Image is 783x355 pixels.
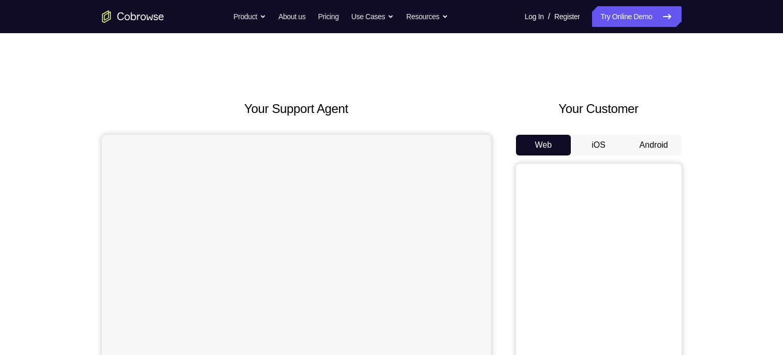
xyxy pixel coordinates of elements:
a: Log In [525,6,544,27]
button: Resources [406,6,448,27]
button: Android [626,135,682,155]
a: Go to the home page [102,10,164,23]
span: / [548,10,550,23]
a: About us [278,6,305,27]
h2: Your Support Agent [102,100,491,118]
h2: Your Customer [516,100,682,118]
a: Pricing [318,6,338,27]
button: Web [516,135,571,155]
a: Register [554,6,580,27]
button: Use Cases [351,6,394,27]
button: Product [233,6,266,27]
button: iOS [571,135,626,155]
a: Try Online Demo [592,6,681,27]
